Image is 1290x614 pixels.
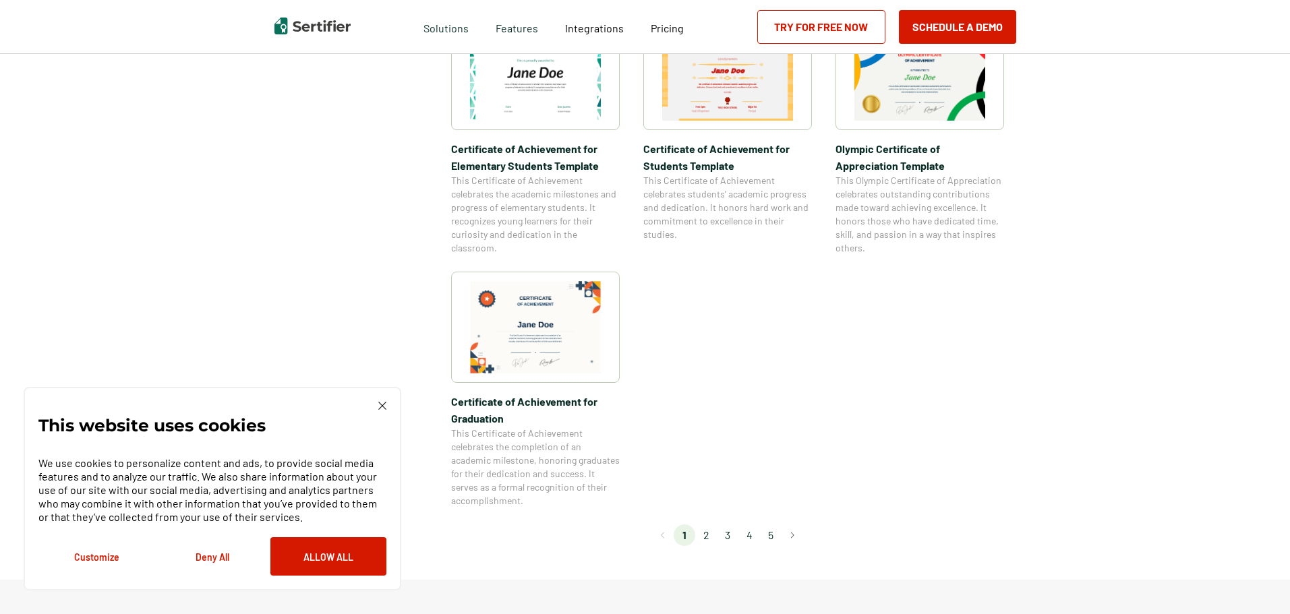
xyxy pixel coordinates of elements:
[835,19,1004,255] a: Olympic Certificate of Appreciation​ TemplateOlympic Certificate of Appreciation​ TemplateThis Ol...
[854,28,985,121] img: Olympic Certificate of Appreciation​ Template
[738,524,760,546] li: page 4
[674,524,695,546] li: page 1
[652,524,674,546] button: Go to previous page
[270,537,386,576] button: Allow All
[717,524,738,546] li: page 3
[782,524,803,546] button: Go to next page
[899,10,1016,44] button: Schedule a Demo
[565,22,624,34] span: Integrations
[757,10,885,44] a: Try for Free Now
[651,22,684,34] span: Pricing
[38,537,154,576] button: Customize
[662,28,793,121] img: Certificate of Achievement for Students Template
[451,174,620,255] span: This Certificate of Achievement celebrates the academic milestones and progress of elementary stu...
[695,524,717,546] li: page 2
[451,427,620,508] span: This Certificate of Achievement celebrates the completion of an academic milestone, honoring grad...
[451,19,620,255] a: Certificate of Achievement for Elementary Students TemplateCertificate of Achievement for Element...
[38,456,386,524] p: We use cookies to personalize content and ads, to provide social media features and to analyze ou...
[378,402,386,410] img: Cookie Popup Close
[643,140,812,174] span: Certificate of Achievement for Students Template
[274,18,351,34] img: Sertifier | Digital Credentialing Platform
[451,272,620,508] a: Certificate of Achievement for GraduationCertificate of Achievement for GraduationThis Certificat...
[496,18,538,35] span: Features
[451,393,620,427] span: Certificate of Achievement for Graduation
[451,140,620,174] span: Certificate of Achievement for Elementary Students Template
[154,537,270,576] button: Deny All
[38,419,266,432] p: This website uses cookies
[835,140,1004,174] span: Olympic Certificate of Appreciation​ Template
[565,18,624,35] a: Integrations
[651,18,684,35] a: Pricing
[470,28,601,121] img: Certificate of Achievement for Elementary Students Template
[760,524,782,546] li: page 5
[1223,549,1290,614] iframe: Chat Widget
[423,18,469,35] span: Solutions
[643,19,812,255] a: Certificate of Achievement for Students TemplateCertificate of Achievement for Students TemplateT...
[470,281,601,373] img: Certificate of Achievement for Graduation
[835,174,1004,255] span: This Olympic Certificate of Appreciation celebrates outstanding contributions made toward achievi...
[643,174,812,241] span: This Certificate of Achievement celebrates students’ academic progress and dedication. It honors ...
